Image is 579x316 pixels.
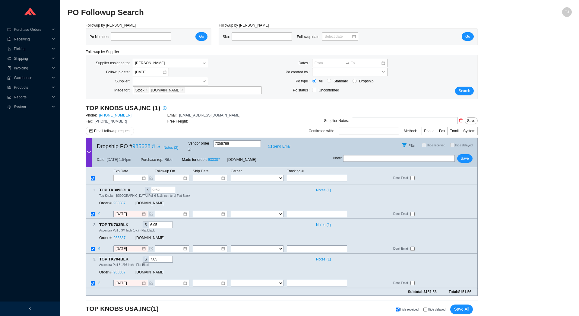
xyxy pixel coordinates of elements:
label: Made for: [114,86,133,94]
span: Dropship [357,78,376,84]
a: 933387 [113,236,125,240]
span: TOP TK3093BLK [99,187,136,193]
span: Followup by Supplier [86,50,119,54]
span: QualityBath.com [150,87,185,93]
span: TJ [565,7,569,17]
span: [PHONE_NUMBER] [94,119,127,123]
a: [PHONE_NUMBER] [99,113,131,117]
span: Don't Email [393,246,410,251]
span: form [149,212,153,216]
button: Search [455,87,474,95]
span: Shipping [14,54,50,63]
a: export [157,143,160,149]
span: credit-card [7,28,11,31]
span: Ascendra Pull 3 3/4 Inch (c-c) - Flat Black [99,229,155,232]
span: Don't Email [393,176,410,181]
span: setting [7,105,11,109]
a: 933387 [208,158,220,162]
label: Dates: [299,59,312,67]
span: Dropship PO # [97,142,150,151]
span: Standard [331,78,351,84]
input: Hide delayed [450,143,454,147]
label: Po created by: [286,68,312,76]
button: Save [457,154,473,163]
label: Supplier: [115,77,132,85]
span: Fax [439,129,445,133]
div: 2 . [86,222,96,228]
span: Top Knobs - [GEOGRAPHIC_DATA] Pull 6 5/16 Inch (c-c) Flat Black [99,194,190,197]
span: Hide delayed [428,308,445,311]
div: $ [143,222,149,228]
input: 8/21/2025 [115,246,141,252]
span: read [7,86,11,89]
span: Go [465,34,470,40]
button: Notes (1) [313,222,331,226]
span: form [149,247,153,251]
span: [DOMAIN_NAME] [151,88,180,93]
label: Po type: [296,77,312,85]
span: Reports [14,92,50,102]
span: swap-right [346,61,350,65]
span: Notes ( 1 ) [316,187,331,193]
span: Notes ( 1 ) [316,256,331,262]
input: Hide received [422,143,426,147]
span: Save [461,155,469,161]
span: Tracking # [287,169,304,173]
span: [DOMAIN_NAME] [135,236,164,240]
div: Copy [130,256,134,263]
span: 3 [98,281,101,286]
button: Go [195,32,207,41]
span: Save All [454,306,469,313]
span: [DATE] 1:54pm [107,157,131,163]
span: book [7,66,11,70]
span: Rikki [165,157,172,163]
button: Notes (1) [313,187,331,191]
button: Save All [450,305,473,314]
a: mailSend Email [268,143,291,149]
div: $ [145,187,151,193]
span: close [181,88,184,92]
span: Go [199,34,204,40]
span: Followup by [PERSON_NAME] [86,23,136,27]
span: Email: [167,113,177,117]
span: Free Freight: [167,119,188,123]
input: 8/22/2025 [135,69,162,75]
span: left [28,307,32,311]
span: Made for order: [182,158,207,162]
h3: TOP KNOBS USA,INC (1) [86,104,160,112]
span: filter [400,143,409,148]
span: Phone [424,129,435,133]
span: Notes ( 2 ) [163,145,178,151]
span: down [87,150,91,155]
a: 933387 [113,201,125,206]
span: Receiving [14,34,50,44]
span: [EMAIL_ADDRESS][DOMAIN_NAME] [179,113,240,117]
h2: PO Followup Search [68,7,446,18]
div: Copy [132,187,136,193]
span: Note : [333,155,342,162]
span: 9 [98,212,101,216]
span: export [157,145,160,148]
input: 8/21/2025 [115,280,141,286]
span: Tziporah Jakobovits [135,59,206,67]
input: From [315,60,344,66]
span: info-circle [161,106,169,110]
label: Followup date: [106,68,133,76]
span: Stock [135,88,144,93]
a: 985628 [132,143,150,149]
span: fund [7,95,11,99]
span: Total: [449,289,471,295]
span: Order #: [99,236,112,240]
span: Email followup request [94,128,131,134]
label: Supplier assigned to [96,59,133,67]
div: 3 . [86,256,96,262]
div: $ [143,256,149,263]
span: Search [459,88,470,94]
span: 6 [98,247,101,251]
span: Ship Date [193,169,209,173]
span: Order #: [99,270,112,275]
button: Notes (1) [313,256,331,260]
a: 933387 [113,270,125,275]
div: Sku: Followup date: [223,32,363,41]
span: Purchase Orders [14,25,50,34]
